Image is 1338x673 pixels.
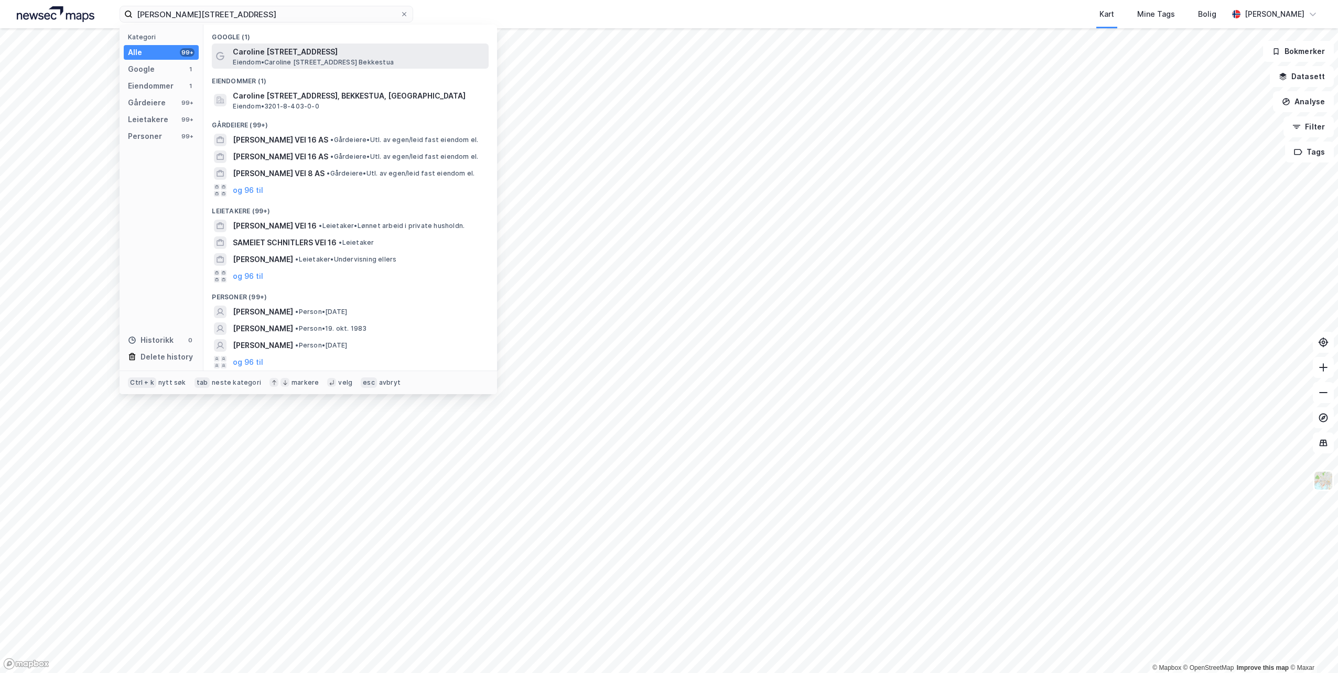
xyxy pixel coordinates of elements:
div: 0 [186,336,195,344]
div: Historikk [128,334,174,346]
span: Caroline [STREET_ADDRESS], BEKKESTUA, [GEOGRAPHIC_DATA] [233,90,484,102]
span: • [330,153,333,160]
span: Person • 19. okt. 1983 [295,324,366,333]
div: Personer [128,130,162,143]
div: Delete history [141,351,193,363]
button: Datasett [1270,66,1334,87]
span: [PERSON_NAME] VEI 16 AS [233,150,328,163]
div: Eiendommer (1) [203,69,497,88]
span: • [339,238,342,246]
div: [PERSON_NAME] [1245,8,1304,20]
span: • [319,222,322,230]
div: 99+ [180,99,195,107]
div: Kontrollprogram for chat [1286,623,1338,673]
button: Bokmerker [1263,41,1334,62]
span: • [295,255,298,263]
span: Caroline [STREET_ADDRESS] [233,46,484,58]
span: • [295,308,298,316]
button: Analyse [1273,91,1334,112]
span: • [327,169,330,177]
span: Person • [DATE] [295,308,347,316]
div: Gårdeiere (99+) [203,113,497,132]
div: tab [195,377,210,388]
div: Gårdeiere [128,96,166,109]
div: Alle [128,46,142,59]
span: Eiendom • Caroline [STREET_ADDRESS] Bekkestua [233,58,394,67]
span: Gårdeiere • Utl. av egen/leid fast eiendom el. [330,136,478,144]
span: • [330,136,333,144]
div: Bolig [1198,8,1216,20]
span: Eiendom • 3201-8-403-0-0 [233,102,319,111]
div: Kategori [128,33,199,41]
a: Mapbox homepage [3,658,49,670]
div: 1 [186,65,195,73]
span: [PERSON_NAME] [233,322,293,335]
button: og 96 til [233,184,263,197]
button: og 96 til [233,356,263,368]
span: [PERSON_NAME] VEI 8 AS [233,167,325,180]
a: Improve this map [1237,664,1289,671]
div: markere [292,378,319,387]
span: Gårdeiere • Utl. av egen/leid fast eiendom el. [330,153,478,161]
a: OpenStreetMap [1183,664,1234,671]
div: Kart [1099,8,1114,20]
span: Person • [DATE] [295,341,347,350]
span: [PERSON_NAME] VEI 16 AS [233,134,328,146]
div: 1 [186,82,195,90]
div: velg [338,378,352,387]
span: Gårdeiere • Utl. av egen/leid fast eiendom el. [327,169,474,178]
img: Z [1313,471,1333,491]
span: Leietaker • Undervisning ellers [295,255,396,264]
div: Eiendommer [128,80,174,92]
div: Mine Tags [1137,8,1175,20]
div: nytt søk [158,378,186,387]
input: Søk på adresse, matrikkel, gårdeiere, leietakere eller personer [133,6,400,22]
div: avbryt [379,378,401,387]
span: SAMEIET SCHNITLERS VEI 16 [233,236,337,249]
div: Google [128,63,155,75]
div: esc [361,377,377,388]
button: Tags [1285,142,1334,162]
span: [PERSON_NAME] [233,253,293,266]
div: Ctrl + k [128,377,156,388]
div: 99+ [180,115,195,124]
span: Leietaker • Lønnet arbeid i private husholdn. [319,222,465,230]
span: [PERSON_NAME] [233,339,293,352]
button: Filter [1283,116,1334,137]
img: logo.a4113a55bc3d86da70a041830d287a7e.svg [17,6,94,22]
span: [PERSON_NAME] [233,306,293,318]
div: 99+ [180,132,195,140]
iframe: Chat Widget [1286,623,1338,673]
button: og 96 til [233,270,263,283]
span: [PERSON_NAME] VEI 16 [233,220,317,232]
span: • [295,324,298,332]
div: Leietakere (99+) [203,199,497,218]
a: Mapbox [1152,664,1181,671]
span: Leietaker [339,238,374,247]
div: neste kategori [212,378,261,387]
span: • [295,341,298,349]
div: 99+ [180,48,195,57]
div: Leietakere [128,113,168,126]
div: Personer (99+) [203,285,497,303]
div: Google (1) [203,25,497,44]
